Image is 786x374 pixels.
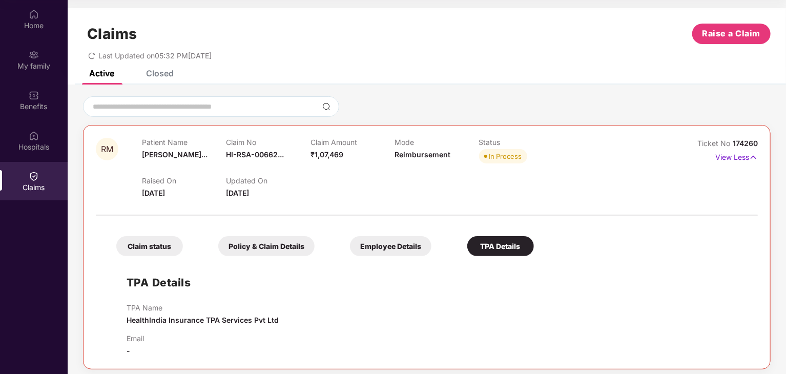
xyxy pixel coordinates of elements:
[749,152,758,163] img: svg+xml;base64,PHN2ZyB4bWxucz0iaHR0cDovL3d3dy53My5vcmcvMjAwMC9zdmciIHdpZHRoPSIxNyIgaGVpZ2h0PSIxNy...
[311,138,395,147] p: Claim Amount
[89,68,114,78] div: Active
[226,189,249,197] span: [DATE]
[29,171,39,181] img: svg+xml;base64,PHN2ZyBpZD0iQ2xhaW0iIHhtbG5zPSJodHRwOi8vd3d3LnczLm9yZy8yMDAwL3N2ZyIgd2lkdGg9IjIwIi...
[350,236,431,256] div: Employee Details
[218,236,315,256] div: Policy & Claim Details
[715,149,758,163] p: View Less
[88,51,95,60] span: redo
[479,138,563,147] p: Status
[127,316,279,324] span: HealthIndia Insurance TPA Services Pvt Ltd
[395,150,450,159] span: Reimbursement
[692,24,771,44] button: Raise a Claim
[142,176,226,185] p: Raised On
[116,236,183,256] div: Claim status
[395,138,479,147] p: Mode
[127,346,130,355] span: -
[87,25,137,43] h1: Claims
[98,51,212,60] span: Last Updated on 05:32 PM[DATE]
[226,138,310,147] p: Claim No
[467,236,534,256] div: TPA Details
[142,189,165,197] span: [DATE]
[29,131,39,141] img: svg+xml;base64,PHN2ZyBpZD0iSG9zcGl0YWxzIiB4bWxucz0iaHR0cDovL3d3dy53My5vcmcvMjAwMC9zdmciIHdpZHRoPS...
[29,9,39,19] img: svg+xml;base64,PHN2ZyBpZD0iSG9tZSIgeG1sbnM9Imh0dHA6Ly93d3cudzMub3JnLzIwMDAvc3ZnIiB3aWR0aD0iMjAiIG...
[29,90,39,100] img: svg+xml;base64,PHN2ZyBpZD0iQmVuZWZpdHMiIHhtbG5zPSJodHRwOi8vd3d3LnczLm9yZy8yMDAwL3N2ZyIgd2lkdGg9Ij...
[311,150,343,159] span: ₹1,07,469
[226,150,284,159] span: HI-RSA-00662...
[29,50,39,60] img: svg+xml;base64,PHN2ZyB3aWR0aD0iMjAiIGhlaWdodD0iMjAiIHZpZXdCb3g9IjAgMCAyMCAyMCIgZmlsbD0ibm9uZSIgeG...
[489,151,522,161] div: In Process
[142,150,208,159] span: [PERSON_NAME]...
[101,145,113,154] span: RM
[127,303,279,312] p: TPA Name
[127,334,144,343] p: Email
[322,102,330,111] img: svg+xml;base64,PHN2ZyBpZD0iU2VhcmNoLTMyeDMyIiB4bWxucz0iaHR0cDovL3d3dy53My5vcmcvMjAwMC9zdmciIHdpZH...
[702,27,761,40] span: Raise a Claim
[733,139,758,148] span: 174260
[142,138,226,147] p: Patient Name
[226,176,310,185] p: Updated On
[697,139,733,148] span: Ticket No
[146,68,174,78] div: Closed
[127,274,191,291] h1: TPA Details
